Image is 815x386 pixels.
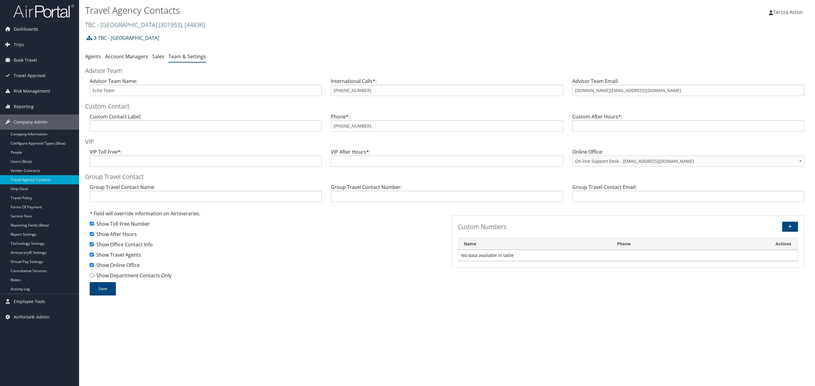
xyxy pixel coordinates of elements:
[85,183,326,207] div: Group Travel Contact Name:
[90,210,442,220] div: * Field will override information on Airtineraries.
[85,148,326,172] div: VIP Toll Free*:
[458,223,683,231] h3: Custom Numbers
[85,173,809,181] h3: Group Travel Contact
[85,53,101,60] a: Agents
[568,113,809,136] div: Custom After Hours*:
[14,22,38,37] span: Dashboards
[14,99,34,114] span: Reporting
[326,148,567,172] div: VIP After Hours*:
[85,21,205,29] a: TBC - [GEOGRAPHIC_DATA]
[90,272,442,282] div: - Show Department Contacts Only
[85,4,568,17] h1: Travel Agency Contacts
[168,53,206,60] a: Team & Settings
[769,238,798,250] th: Actions: activate to sort column ascending
[85,77,326,101] div: Advisor Team Name:
[14,114,47,130] span: Company Admin
[458,238,612,250] th: Name: activate to sort column descending
[568,77,809,101] div: Advisor Team Email:
[326,183,567,207] div: Group Travel Contact Number:
[326,113,567,136] div: Phone*:
[612,238,769,250] th: Phone: activate to sort column ascending
[90,231,442,241] div: - Show After Hours
[90,282,116,295] button: Save
[769,3,809,21] a: Terzza Aston
[14,309,50,325] span: AirPortal® Admin
[326,77,567,101] div: International Calls*:
[85,113,326,136] div: Custom Contact Label:
[13,4,74,18] img: airportal-logo.png
[85,137,809,146] h3: VIP
[85,67,809,75] h3: Advisor Team
[568,183,809,207] div: Group Travel Contact Email:
[14,68,46,83] span: Travel Approval
[568,148,809,172] div: Online Office:
[85,102,809,111] h3: Custom Contact
[14,294,45,309] span: Employee Tools
[14,37,24,52] span: Trips
[458,250,798,261] td: No data available in table
[159,21,182,29] span: ( 301953 )
[90,251,442,261] div: - Show Travel Agents
[94,32,159,44] a: TBC - [GEOGRAPHIC_DATA]
[773,9,803,15] span: Terzza Aston
[182,21,205,29] span: , [ 44836 ]
[90,261,442,272] div: - Show Online Office
[14,53,37,68] span: Book Travel
[90,241,442,251] div: - Show Office Contact Info
[90,220,442,231] div: - Show Toll Free Number
[14,84,50,99] span: Risk Management
[105,53,148,60] a: Account Managers
[152,53,164,60] a: Sales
